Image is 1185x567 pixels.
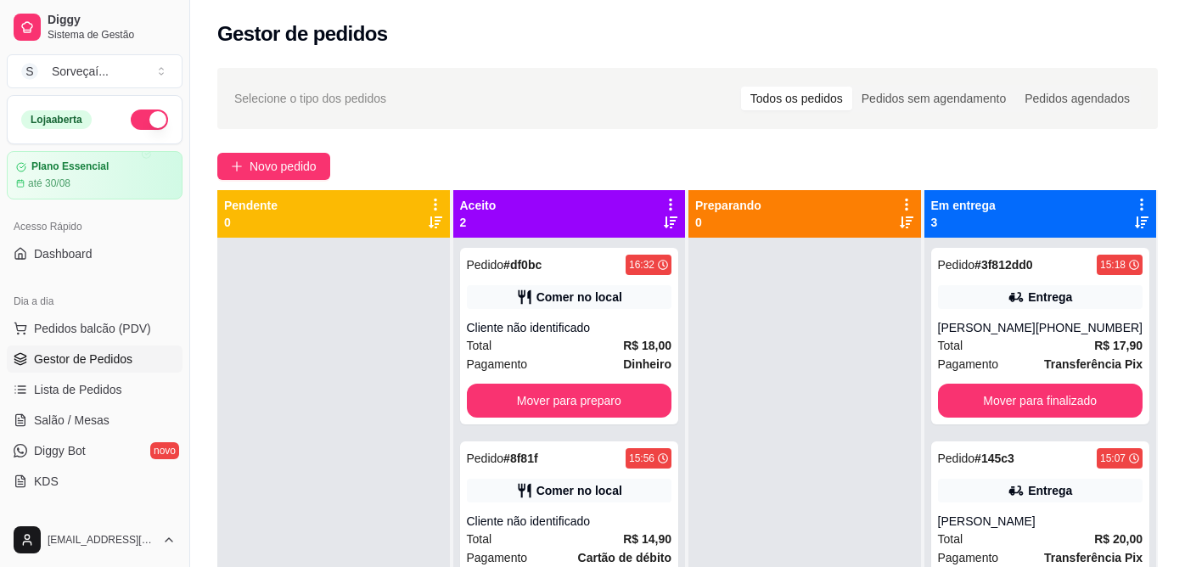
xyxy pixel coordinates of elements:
[234,89,386,108] span: Selecione o tipo dos pedidos
[7,376,183,403] a: Lista de Pedidos
[467,530,492,548] span: Total
[21,110,92,129] div: Loja aberta
[48,28,176,42] span: Sistema de Gestão
[536,482,622,499] div: Comer no local
[974,452,1014,465] strong: # 145c3
[503,452,537,465] strong: # 8f81f
[695,197,761,214] p: Preparando
[460,214,497,231] p: 2
[578,551,671,564] strong: Cartão de débito
[623,339,671,352] strong: R$ 18,00
[7,345,183,373] a: Gestor de Pedidos
[467,336,492,355] span: Total
[938,336,963,355] span: Total
[938,258,975,272] span: Pedido
[629,258,654,272] div: 16:32
[1100,452,1126,465] div: 15:07
[7,151,183,199] a: Plano Essencialaté 30/08
[938,513,1143,530] div: [PERSON_NAME]
[52,63,109,80] div: Sorveçaí ...
[34,473,59,490] span: KDS
[974,258,1033,272] strong: # 3f812dd0
[7,7,183,48] a: DiggySistema de Gestão
[1015,87,1139,110] div: Pedidos agendados
[938,319,1036,336] div: [PERSON_NAME]
[34,245,93,262] span: Dashboard
[1036,319,1143,336] div: [PHONE_NUMBER]
[34,351,132,368] span: Gestor de Pedidos
[224,197,278,214] p: Pendente
[7,288,183,315] div: Dia a dia
[1044,551,1143,564] strong: Transferência Pix
[34,320,151,337] span: Pedidos balcão (PDV)
[623,532,671,546] strong: R$ 14,90
[467,513,672,530] div: Cliente não identificado
[34,381,122,398] span: Lista de Pedidos
[938,452,975,465] span: Pedido
[503,258,542,272] strong: # df0bc
[217,153,330,180] button: Novo pedido
[7,240,183,267] a: Dashboard
[217,20,388,48] h2: Gestor de pedidos
[48,13,176,28] span: Diggy
[1094,532,1143,546] strong: R$ 20,00
[31,160,109,173] article: Plano Essencial
[852,87,1015,110] div: Pedidos sem agendamento
[536,289,622,306] div: Comer no local
[28,177,70,190] article: até 30/08
[931,214,996,231] p: 3
[938,355,999,373] span: Pagamento
[7,54,183,88] button: Select a team
[695,214,761,231] p: 0
[7,213,183,240] div: Acesso Rápido
[467,355,528,373] span: Pagamento
[931,197,996,214] p: Em entrega
[131,109,168,130] button: Alterar Status
[938,384,1143,418] button: Mover para finalizado
[7,437,183,464] a: Diggy Botnovo
[623,357,671,371] strong: Dinheiro
[1028,289,1072,306] div: Entrega
[460,197,497,214] p: Aceito
[1094,339,1143,352] strong: R$ 17,90
[21,63,38,80] span: S
[48,533,155,547] span: [EMAIL_ADDRESS][DOMAIN_NAME]
[938,530,963,548] span: Total
[938,548,999,567] span: Pagamento
[1044,357,1143,371] strong: Transferência Pix
[34,412,110,429] span: Salão / Mesas
[231,160,243,172] span: plus
[467,452,504,465] span: Pedido
[34,442,86,459] span: Diggy Bot
[7,407,183,434] a: Salão / Mesas
[629,452,654,465] div: 15:56
[467,384,672,418] button: Mover para preparo
[224,214,278,231] p: 0
[467,258,504,272] span: Pedido
[7,519,183,560] button: [EMAIL_ADDRESS][DOMAIN_NAME]
[741,87,852,110] div: Todos os pedidos
[7,468,183,495] a: KDS
[7,315,183,342] button: Pedidos balcão (PDV)
[250,157,317,176] span: Novo pedido
[467,319,672,336] div: Cliente não identificado
[467,548,528,567] span: Pagamento
[1100,258,1126,272] div: 15:18
[1028,482,1072,499] div: Entrega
